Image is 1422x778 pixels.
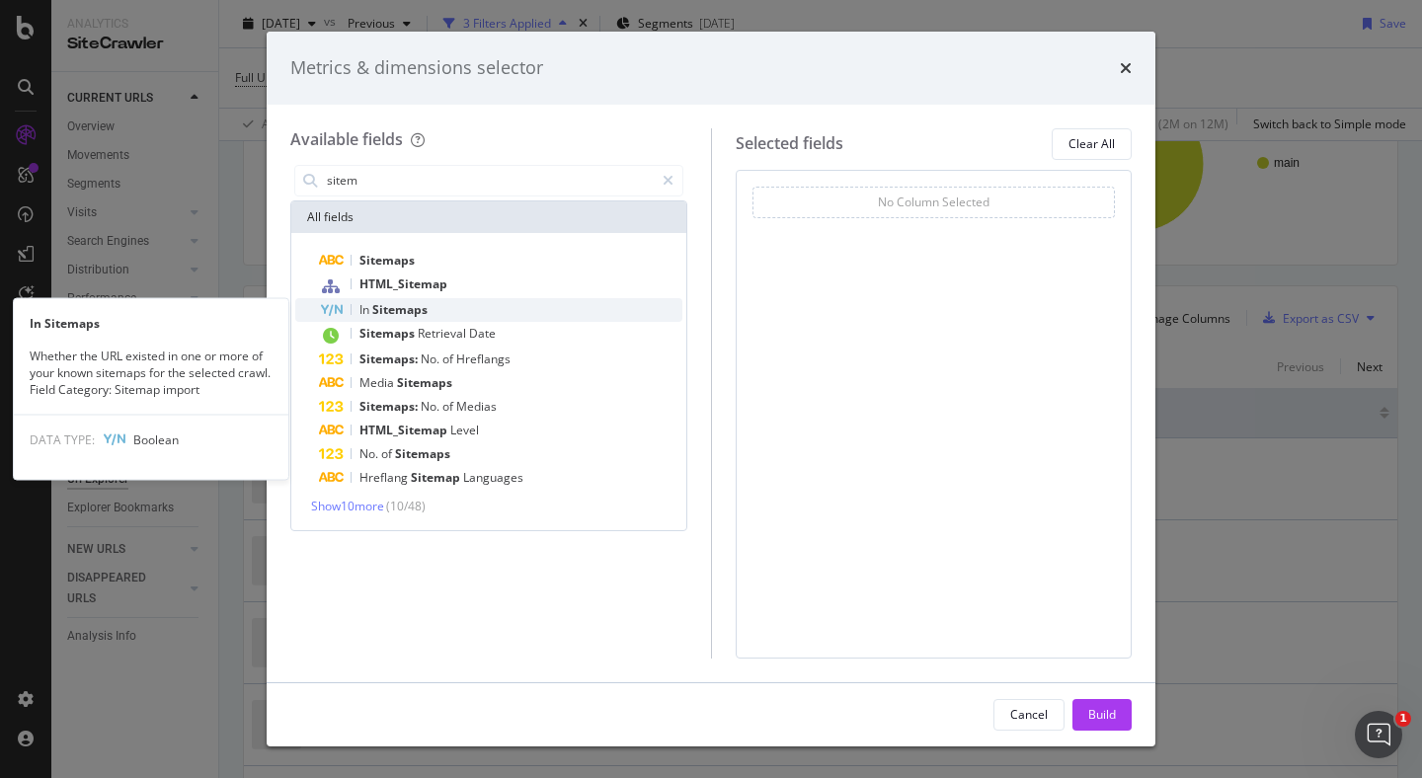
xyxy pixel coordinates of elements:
[421,398,442,415] span: No.
[359,374,397,391] span: Media
[359,445,381,462] span: No.
[993,699,1065,731] button: Cancel
[381,445,395,462] span: of
[1120,55,1132,81] div: times
[450,422,479,438] span: Level
[1395,711,1411,727] span: 1
[1010,706,1048,723] div: Cancel
[359,252,415,269] span: Sitemaps
[290,128,403,150] div: Available fields
[1052,128,1132,160] button: Clear All
[1355,711,1402,758] iframe: Intercom live chat
[359,350,421,367] span: Sitemaps:
[736,132,843,155] div: Selected fields
[386,498,426,514] span: ( 10 / 48 )
[359,422,450,438] span: HTML_Sitemap
[359,301,372,318] span: In
[267,32,1155,746] div: modal
[442,350,456,367] span: of
[14,315,288,332] div: In Sitemaps
[1072,699,1132,731] button: Build
[311,498,384,514] span: Show 10 more
[421,350,442,367] span: No.
[325,166,654,195] input: Search by field name
[290,55,543,81] div: Metrics & dimensions selector
[372,301,428,318] span: Sitemaps
[411,469,463,486] span: Sitemap
[1068,135,1115,152] div: Clear All
[14,348,288,398] div: Whether the URL existed in one or more of your known sitemaps for the selected crawl. Field Categ...
[1088,706,1116,723] div: Build
[291,201,686,233] div: All fields
[418,325,469,342] span: Retrieval
[359,275,447,292] span: HTML_Sitemap
[463,469,523,486] span: Languages
[395,445,450,462] span: Sitemaps
[469,325,496,342] span: Date
[878,194,989,210] div: No Column Selected
[359,469,411,486] span: Hreflang
[442,398,456,415] span: of
[359,325,418,342] span: Sitemaps
[456,398,497,415] span: Medias
[359,398,421,415] span: Sitemaps:
[397,374,452,391] span: Sitemaps
[456,350,511,367] span: Hreflangs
